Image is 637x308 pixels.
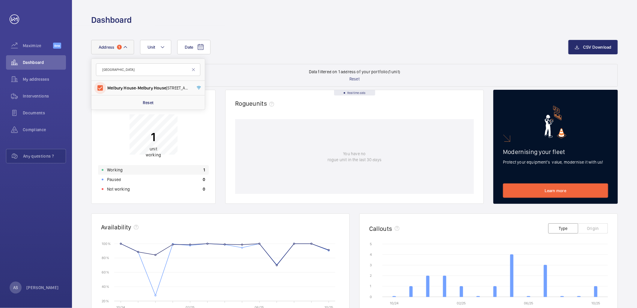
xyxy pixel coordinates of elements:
span: Melbury [107,86,123,90]
p: 0 [203,186,205,192]
p: 1 [203,167,205,173]
h2: Modernising your fleet [503,148,608,156]
button: Date [177,40,211,54]
img: marketing-card.svg [545,106,567,138]
span: Maximize [23,43,53,49]
h1: Dashboard [91,14,132,26]
text: 100 % [102,241,111,246]
text: 3 [370,263,372,267]
span: working [146,153,161,158]
p: Reset [349,76,360,82]
span: Beta [53,43,61,49]
text: 20 % [102,299,109,303]
text: 4 [370,252,372,257]
span: My addresses [23,76,66,82]
button: Address1 [91,40,134,54]
p: AS [13,285,18,291]
div: Real time data [334,90,375,95]
p: [PERSON_NAME] [26,285,59,291]
p: 0 [203,177,205,183]
p: Not working [107,186,130,192]
span: House [154,86,166,90]
text: 10/24 [390,301,399,305]
p: You have no rogue unit in the last 30 days [327,151,381,163]
p: Working [107,167,123,173]
p: Data filtered on 1 address of your portfolio (1 unit) [309,69,400,75]
text: 10/25 [591,301,600,305]
p: Paused [107,177,121,183]
span: Unit [148,45,155,50]
text: 60 % [102,270,109,274]
span: Any questions ? [23,153,66,159]
span: - [STREET_ADDRESS] [107,85,190,91]
span: Interventions [23,93,66,99]
span: Melbury [138,86,153,90]
a: Learn more [503,183,608,198]
text: 06/25 [524,301,533,305]
text: 5 [370,242,372,246]
p: Reset [143,100,154,106]
text: 02/25 [457,301,466,305]
p: 1 [146,130,161,145]
h2: Rogue [235,100,277,107]
text: 40 % [102,285,109,289]
input: Search by address [96,63,200,76]
button: CSV Download [568,40,618,54]
p: unit [146,146,161,158]
h2: Availability [101,223,131,231]
span: Compliance [23,127,66,133]
text: 80 % [102,256,109,260]
span: CSV Download [583,45,612,50]
button: Unit [140,40,171,54]
span: units [253,100,277,107]
text: 2 [370,273,372,278]
span: 1 [117,45,122,50]
span: Address [99,45,115,50]
button: Origin [578,223,608,234]
text: 1 [370,284,371,288]
span: House [124,86,136,90]
span: Date [185,45,193,50]
span: Documents [23,110,66,116]
h2: Callouts [369,225,392,232]
text: 0 [370,295,372,299]
p: Protect your equipment's value, modernise it with us! [503,159,608,165]
button: Type [548,223,578,234]
span: Dashboard [23,59,66,65]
